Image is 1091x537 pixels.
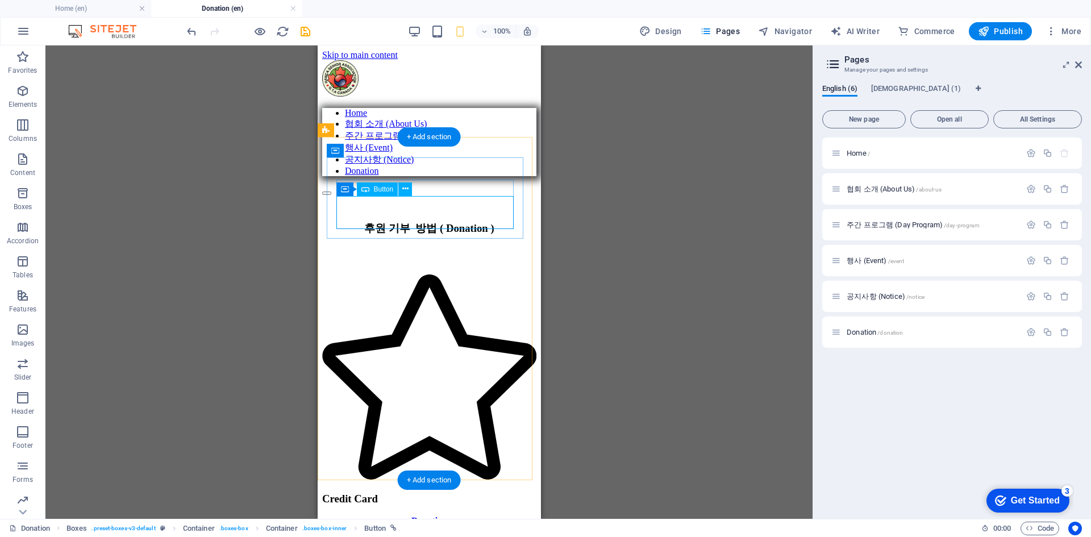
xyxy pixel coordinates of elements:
[1046,26,1081,37] span: More
[9,134,37,143] p: Columns
[844,55,1082,65] h2: Pages
[11,407,34,416] p: Header
[843,328,1021,336] div: Donation/donation
[390,525,397,531] i: This element is linked
[871,82,961,98] span: [DEMOGRAPHIC_DATA] (1)
[11,339,35,348] p: Images
[847,149,870,157] span: Click to open page
[8,66,37,75] p: Favorites
[493,24,511,38] h6: 100%
[847,328,903,336] span: Click to open page
[1043,292,1052,301] div: Duplicate
[1060,327,1069,337] div: Remove
[476,24,516,38] button: 100%
[14,373,32,382] p: Slider
[822,110,906,128] button: New page
[877,330,903,336] span: /donation
[978,26,1023,37] span: Publish
[276,24,289,38] button: reload
[847,185,942,193] span: Click to open page
[266,522,298,535] span: Click to select. Double-click to edit
[298,24,312,38] button: save
[915,116,984,123] span: Open all
[635,22,686,40] button: Design
[1068,522,1082,535] button: Usercentrics
[906,294,925,300] span: /notice
[969,22,1032,40] button: Publish
[822,82,857,98] span: English (6)
[183,522,215,535] span: Click to select. Double-click to edit
[1001,524,1003,532] span: :
[66,522,397,535] nav: breadcrumb
[185,25,198,38] i: Undo: Change link (Ctrl+Z)
[910,110,989,128] button: Open all
[635,22,686,40] div: Design (Ctrl+Alt+Y)
[9,6,92,30] div: Get Started 3 items remaining, 40% complete
[843,257,1021,264] div: 행사 (Event)/event
[1026,522,1054,535] span: Code
[1060,256,1069,265] div: Remove
[898,26,955,37] span: Commerce
[822,84,1082,106] div: Language Tabs
[160,525,165,531] i: This element is a customizable preset
[868,151,870,157] span: /
[998,116,1077,123] span: All Settings
[844,65,1059,75] h3: Manage your pages and settings
[843,293,1021,300] div: 공지사항 (Notice)/notice
[66,522,87,535] span: Click to select. Double-click to edit
[219,522,248,535] span: . boxes-box
[893,22,960,40] button: Commerce
[1060,148,1069,158] div: The startpage cannot be deleted
[1043,220,1052,230] div: Duplicate
[758,26,812,37] span: Navigator
[981,522,1011,535] h6: Session time
[9,100,38,109] p: Elements
[1021,522,1059,535] button: Code
[34,13,82,23] div: Get Started
[13,270,33,280] p: Tables
[185,24,198,38] button: undo
[398,471,461,490] div: + Add section
[1060,292,1069,301] div: Remove
[84,2,95,14] div: 3
[1043,148,1052,158] div: Duplicate
[1026,256,1036,265] div: Settings
[364,522,386,535] span: Click to select. Double-click to edit
[827,116,901,123] span: New page
[14,202,32,211] p: Boxes
[888,258,905,264] span: /event
[398,127,461,147] div: + Add section
[13,475,33,484] p: Forms
[993,110,1082,128] button: All Settings
[374,186,394,193] span: Button
[302,522,347,535] span: . boxes-box-inner
[1060,220,1069,230] div: Remove
[7,236,39,245] p: Accordion
[10,168,35,177] p: Content
[65,24,151,38] img: Editor Logo
[696,22,744,40] button: Pages
[1026,220,1036,230] div: Settings
[830,26,880,37] span: AI Writer
[639,26,682,37] span: Design
[847,292,925,301] span: Click to open page
[700,26,740,37] span: Pages
[944,222,980,228] span: /day-program
[9,522,50,535] a: Click to cancel selection. Double-click to open Pages
[826,22,884,40] button: AI Writer
[151,2,302,15] h4: Donation (en)
[1026,327,1036,337] div: Settings
[847,220,980,229] span: Click to open page
[13,441,33,450] p: Footer
[847,256,904,265] span: Click to open page
[1026,184,1036,194] div: Settings
[843,185,1021,193] div: 협회 소개 (About Us)/about-us
[993,522,1011,535] span: 00 00
[1043,327,1052,337] div: Duplicate
[1060,184,1069,194] div: Remove
[1043,256,1052,265] div: Duplicate
[5,5,80,14] a: Skip to main content
[1026,292,1036,301] div: Settings
[91,522,155,535] span: . preset-boxes-v3-default
[1041,22,1086,40] button: More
